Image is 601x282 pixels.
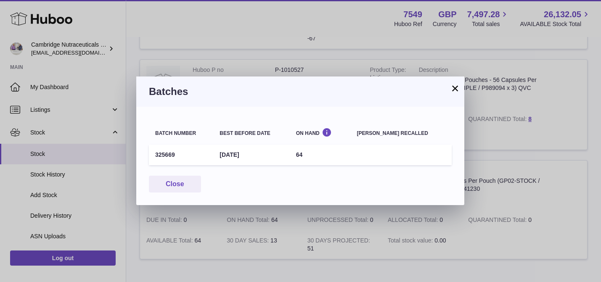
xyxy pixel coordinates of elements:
td: 64 [290,145,351,165]
button: Close [149,176,201,193]
div: Batch number [155,131,207,136]
div: Best before date [220,131,283,136]
td: [DATE] [213,145,289,165]
button: × [450,83,460,93]
td: 325669 [149,145,213,165]
h3: Batches [149,85,452,98]
div: [PERSON_NAME] recalled [357,131,445,136]
div: On Hand [296,128,344,136]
